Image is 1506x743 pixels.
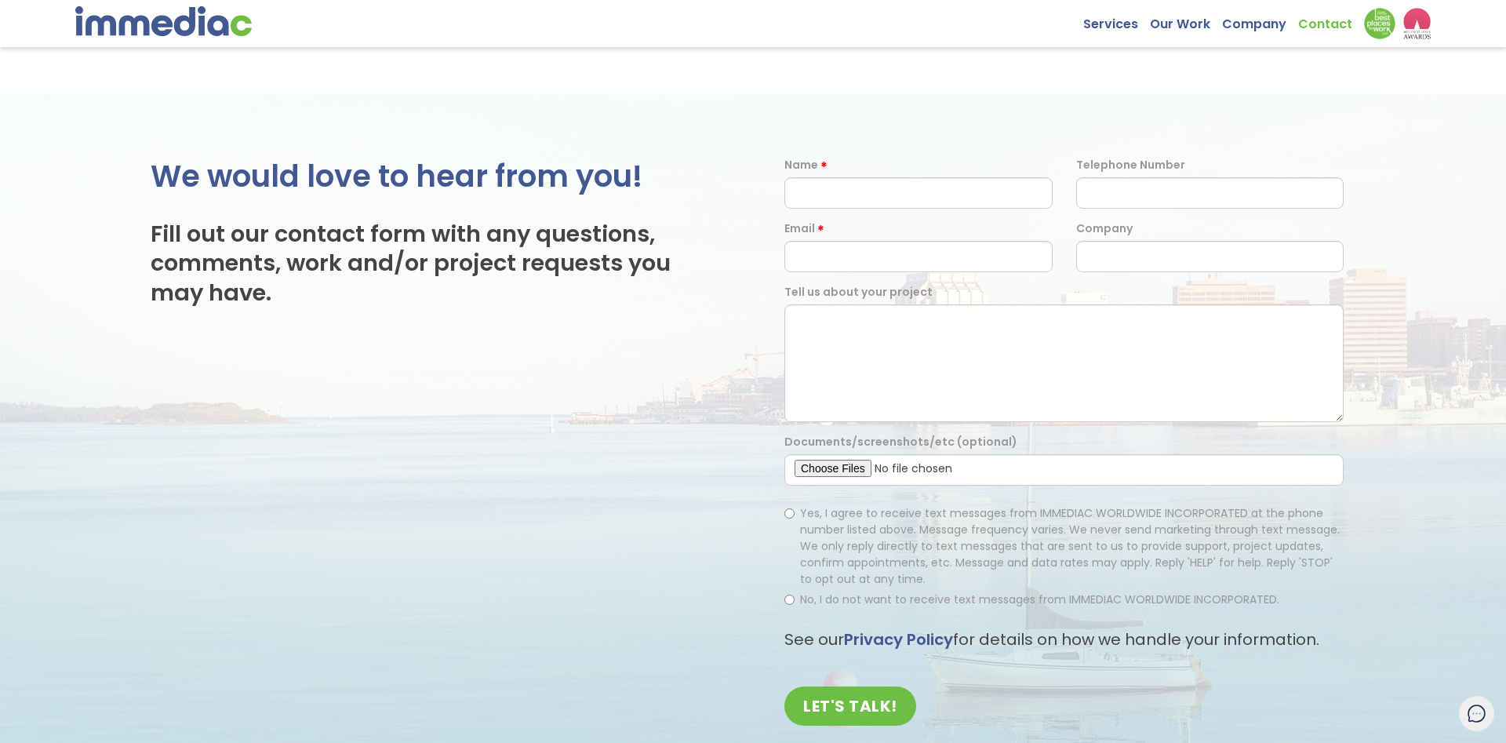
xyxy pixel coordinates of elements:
[800,505,1340,587] span: Yes, I agree to receive text messages from IMMEDIAC WORLDWIDE INCORPORATED at the phone number li...
[75,6,252,36] img: immediac
[800,592,1279,607] span: No, I do not want to receive text messages from IMMEDIAC WORLDWIDE INCORPORATED.
[1076,157,1185,173] label: Telephone Number
[784,628,1344,651] p: See our for details on how we handle your information.
[1083,8,1150,32] a: Services
[1076,220,1133,237] label: Company
[1222,8,1298,32] a: Company
[1298,8,1364,32] a: Contact
[784,220,815,237] label: Email
[1403,8,1431,39] img: logo2_wea_nobg.webp
[784,687,916,726] input: LET'S TALK!
[784,157,818,173] label: Name
[1150,8,1222,32] a: Our Work
[844,628,953,650] a: Privacy Policy
[151,157,722,196] h2: We would love to hear from you!
[784,284,933,300] label: Tell us about your project
[784,595,795,605] input: No, I do not want to receive text messages from IMMEDIAC WORLDWIDE INCORPORATED.
[1364,8,1395,39] img: Down
[151,220,722,308] h3: Fill out our contact form with any questions, comments, work and/or project requests you may have.
[784,508,795,519] input: Yes, I agree to receive text messages from IMMEDIAC WORLDWIDE INCORPORATED at the phone number li...
[784,434,1017,450] label: Documents/screenshots/etc (optional)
